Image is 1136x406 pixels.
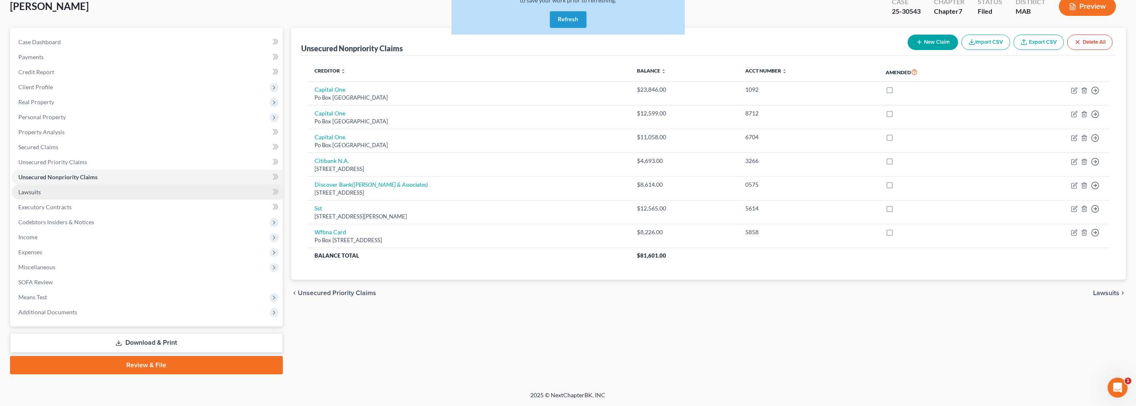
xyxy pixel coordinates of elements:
div: 5614 [746,204,872,213]
span: Client Profile [18,83,53,90]
a: Creditor unfold_more [315,68,346,74]
a: Acct Number unfold_more [746,68,787,74]
a: Secured Claims [12,140,283,155]
span: SOFA Review [18,278,53,286]
i: unfold_more [782,69,787,74]
div: Po Box [GEOGRAPHIC_DATA] [315,141,624,149]
button: New Claim [908,35,958,50]
a: Review & File [10,356,283,374]
div: 5858 [746,228,872,236]
div: $8,226.00 [637,228,732,236]
a: Unsecured Priority Claims [12,155,283,170]
i: unfold_more [341,69,346,74]
div: Po Box [GEOGRAPHIC_DATA] [315,118,624,125]
div: Po Box [GEOGRAPHIC_DATA] [315,94,624,102]
th: Balance Total [308,248,631,263]
a: Citibank N.A. [315,157,349,164]
th: Amended [879,63,995,82]
span: Payments [18,53,44,60]
div: $12,599.00 [637,109,732,118]
div: $23,846.00 [637,85,732,94]
div: 1092 [746,85,872,94]
a: Balance unfold_more [637,68,667,74]
span: Lawsuits [18,188,41,195]
span: Miscellaneous [18,263,55,271]
div: 2025 © NextChapterBK, INC [331,391,806,406]
span: Expenses [18,248,42,256]
span: Executory Contracts [18,203,72,211]
span: Credit Report [18,68,54,75]
span: Income [18,233,37,241]
span: 1 [1125,378,1131,384]
span: 7 [959,7,962,15]
i: chevron_right [1119,290,1126,296]
a: Download & Print [10,333,283,353]
span: $81,601.00 [637,252,667,259]
a: Capital One [315,133,345,140]
div: [STREET_ADDRESS] [315,189,624,197]
div: MAB [1016,7,1046,16]
span: Lawsuits [1093,290,1119,296]
a: Discover Bank([PERSON_NAME] & Associates) [315,181,428,188]
button: Refresh [550,11,587,28]
a: Credit Report [12,65,283,80]
div: 8712 [746,109,872,118]
div: Po Box [STREET_ADDRESS] [315,236,624,244]
span: Unsecured Priority Claims [298,290,376,296]
span: Secured Claims [18,143,58,150]
button: Delete All [1067,35,1113,50]
i: unfold_more [662,69,667,74]
span: Real Property [18,98,54,105]
span: Case Dashboard [18,38,61,45]
a: Executory Contracts [12,200,283,215]
a: Capital One [315,110,345,117]
div: 25-30543 [892,7,921,16]
i: ([PERSON_NAME] & Associates) [352,181,428,188]
i: chevron_left [291,290,298,296]
div: $12,565.00 [637,204,732,213]
span: Additional Documents [18,308,77,316]
a: SOFA Review [12,275,283,290]
div: [STREET_ADDRESS] [315,165,624,173]
span: Unsecured Priority Claims [18,158,87,165]
div: 6704 [746,133,872,141]
a: Wfbna Card [315,228,346,236]
div: $11,058.00 [637,133,732,141]
div: 0575 [746,180,872,189]
a: Property Analysis [12,125,283,140]
a: Case Dashboard [12,35,283,50]
span: Codebtors Insiders & Notices [18,218,94,226]
div: $8,614.00 [637,180,732,189]
a: Unsecured Nonpriority Claims [12,170,283,185]
span: Property Analysis [18,128,65,135]
span: Means Test [18,293,47,301]
span: Personal Property [18,113,66,120]
a: Payments [12,50,283,65]
a: Lawsuits [12,185,283,200]
div: Chapter [934,7,964,16]
span: Unsecured Nonpriority Claims [18,173,97,180]
a: Capital One [315,86,345,93]
button: chevron_left Unsecured Priority Claims [291,290,376,296]
div: $4,693.00 [637,157,732,165]
div: Unsecured Nonpriority Claims [301,43,403,53]
div: Filed [978,7,1002,16]
iframe: Intercom live chat [1108,378,1128,398]
button: Import CSV [961,35,1010,50]
div: [STREET_ADDRESS][PERSON_NAME] [315,213,624,221]
button: Lawsuits chevron_right [1093,290,1126,296]
a: Sst [315,205,322,212]
div: 3266 [746,157,872,165]
a: Export CSV [1014,35,1064,50]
